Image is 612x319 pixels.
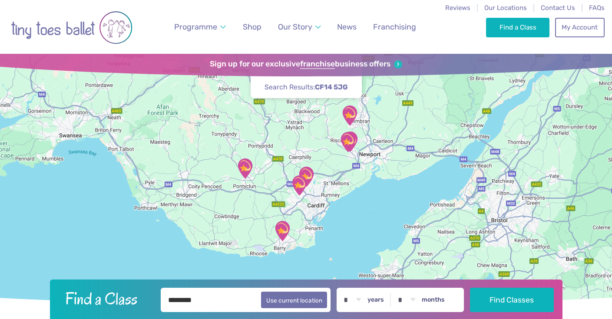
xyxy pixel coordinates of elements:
span: Programme [174,22,217,31]
a: Shop [239,17,265,37]
a: Reviews [445,4,470,12]
div: Cemetery Approach Community Centre [271,220,293,242]
div: Tydu Community Hall [339,131,361,152]
span: Our Story [278,22,312,31]
span: News [337,22,357,31]
div: Llandaff North and Gabalfa Hub [288,174,310,196]
a: Programme [170,17,230,37]
label: months [422,296,445,304]
a: Find a Class [486,18,550,37]
div: Henllys Village Hall [339,105,361,126]
a: FAQs [589,4,605,12]
div: Talbot Green Community Centre [234,158,256,179]
button: Use current location [261,292,328,308]
h2: Find a Class [58,288,155,309]
a: Our Story [274,17,325,37]
img: tiny toes ballet [11,6,132,49]
strong: CF14 5JG [315,83,348,91]
label: years [367,296,384,304]
a: Our Locations [484,4,527,12]
a: News [333,17,361,37]
div: Rhiwderin Village Hall [337,131,359,153]
strong: franchise [300,59,335,69]
a: Sign up for our exclusivefranchisebusiness offers [210,59,402,69]
span: Shop [243,22,261,31]
button: Find Classes [470,288,554,312]
div: Maes Y Coed Community Centre [295,166,317,187]
a: Contact Us [541,4,575,12]
span: Franchising [373,22,416,31]
a: My Account [555,18,605,37]
a: Franchising [369,17,420,37]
